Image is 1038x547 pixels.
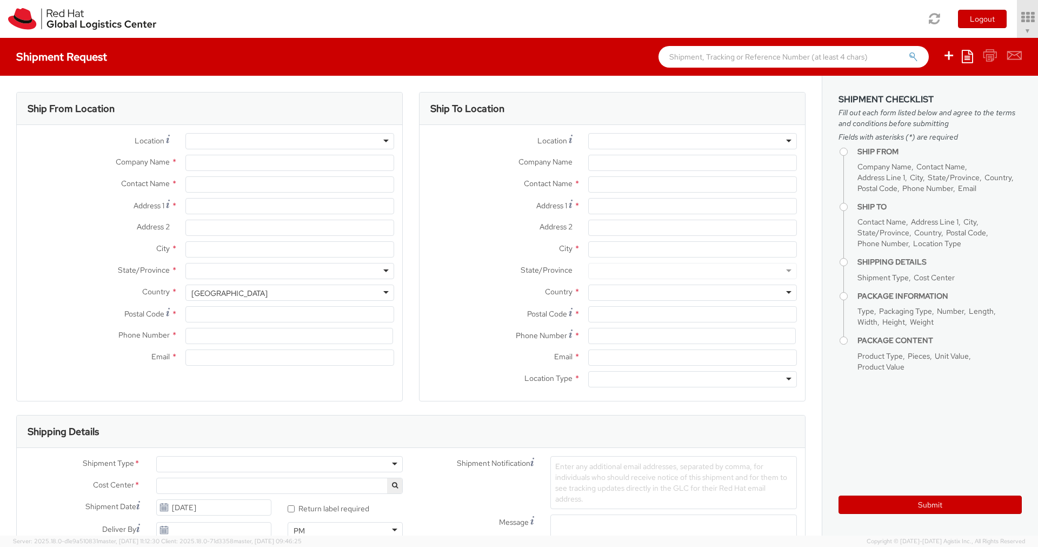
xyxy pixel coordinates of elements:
span: Company Name [116,157,170,167]
span: Contact Name [121,179,170,188]
span: Postal Code [946,228,986,238]
span: Length [969,306,994,316]
span: Address 2 [540,222,573,232]
span: Pieces [908,351,930,361]
span: Packaging Type [879,306,932,316]
span: Email [554,352,573,361]
span: Country [142,287,170,296]
span: Width [857,317,877,327]
span: Location Type [524,373,573,383]
span: master, [DATE] 09:46:25 [234,537,302,545]
h4: Package Content [857,337,1022,345]
span: City [156,243,170,253]
input: Return label required [288,505,295,512]
span: Message [499,517,529,527]
div: [GEOGRAPHIC_DATA] [191,288,268,299]
span: ▼ [1024,27,1031,35]
span: Contact Name [857,217,906,227]
h4: Shipment Request [16,51,107,63]
h3: Shipment Checklist [839,95,1022,104]
span: Unit Value [935,351,969,361]
span: Address 1 [536,201,567,210]
h3: Ship To Location [430,103,504,114]
span: Number [937,306,964,316]
span: Email [958,183,976,193]
span: Shipment Date [85,501,136,512]
span: Address Line 1 [857,173,905,182]
span: Cost Center [914,273,955,282]
span: Location [537,136,567,146]
span: Shipment Type [857,273,909,282]
h4: Package Information [857,292,1022,300]
span: Product Value [857,362,904,372]
button: Submit [839,496,1022,514]
span: Email [151,352,170,361]
span: City [910,173,923,182]
span: Country [545,287,573,296]
span: Phone Number [118,330,170,340]
h4: Ship From [857,148,1022,156]
span: Address 2 [137,222,170,232]
span: Copyright © [DATE]-[DATE] Agistix Inc., All Rights Reserved [867,537,1025,546]
span: Company Name [518,157,573,167]
span: Contact Name [524,179,573,188]
span: Address 1 [134,201,164,210]
span: State/Province [118,265,170,275]
span: State/Province [857,228,909,238]
input: Shipment, Tracking or Reference Number (at least 4 chars) [658,46,929,68]
span: State/Province [928,173,980,182]
span: Weight [910,317,934,327]
span: Product Type [857,351,903,361]
span: Shipment Notification [457,458,530,469]
span: Cost Center [93,479,134,492]
span: Shipment Type [83,458,134,470]
div: PM [294,525,305,536]
span: Address Line 1 [911,217,959,227]
h4: Shipping Details [857,258,1022,266]
label: Return label required [288,502,371,514]
span: Country [984,173,1012,182]
span: Height [882,317,905,327]
span: Location Type [913,239,961,248]
button: Logout [958,10,1007,28]
span: Phone Number [857,239,908,248]
span: Contact Name [916,162,965,172]
span: Fill out each form listed below and agree to the terms and conditions before submitting [839,107,1022,129]
span: Country [914,228,941,238]
h4: Ship To [857,203,1022,211]
h3: Shipping Details [28,426,99,437]
span: Phone Number [516,331,567,340]
span: master, [DATE] 11:12:30 [98,537,159,545]
span: Type [857,306,874,316]
span: Client: 2025.18.0-71d3358 [161,537,302,545]
span: Deliver By [102,524,136,535]
span: Enter any additional email addresses, separated by comma, for individuals who should receive noti... [555,462,787,504]
span: Server: 2025.18.0-d1e9a510831 [13,537,159,545]
span: Postal Code [527,309,567,319]
span: City [963,217,976,227]
span: Phone Number [902,183,953,193]
span: Fields with asterisks (*) are required [839,131,1022,142]
img: rh-logistics-00dfa346123c4ec078e1.svg [8,8,156,30]
span: Location [135,136,164,146]
span: Postal Code [857,183,897,193]
span: Postal Code [124,309,164,319]
span: Company Name [857,162,911,172]
span: City [559,243,573,253]
span: State/Province [521,265,573,275]
h3: Ship From Location [28,103,115,114]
